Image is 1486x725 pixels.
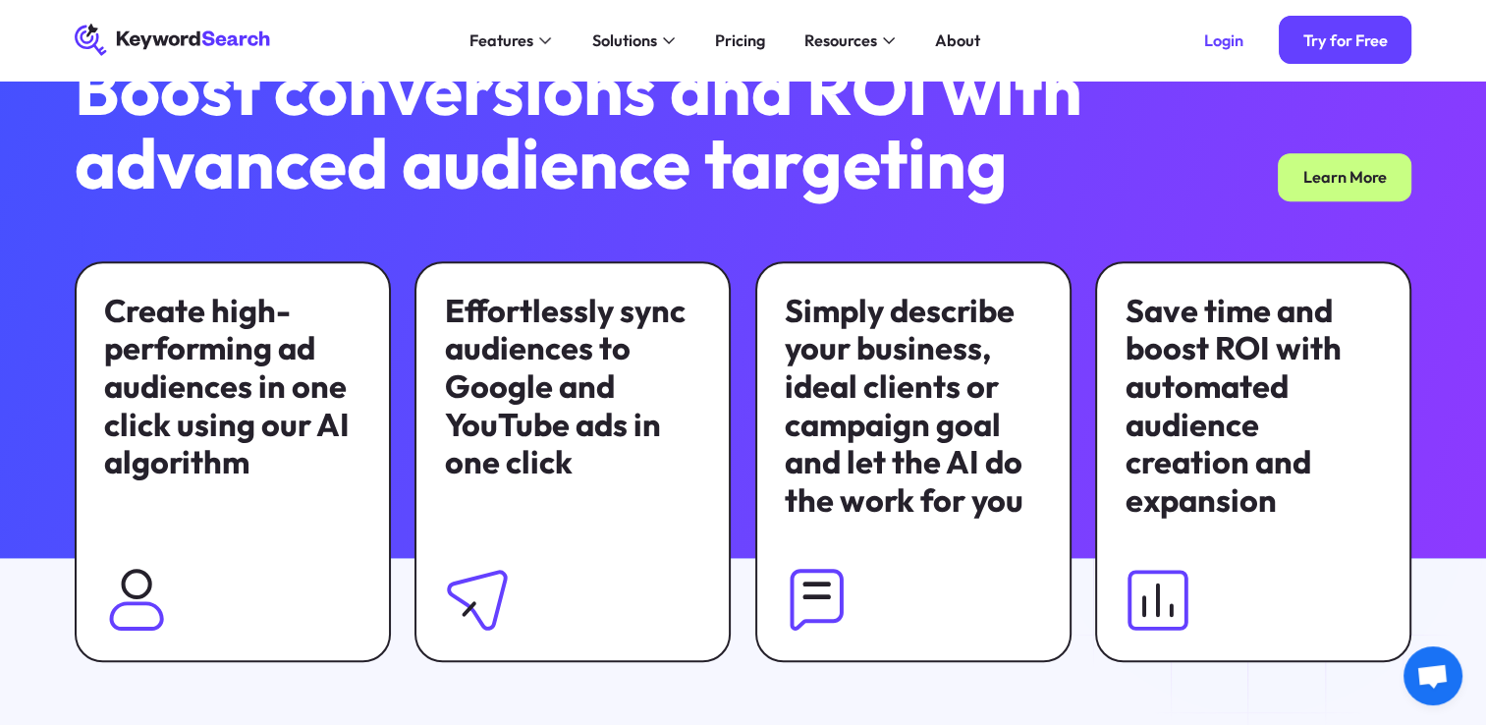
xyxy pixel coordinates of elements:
a: Try for Free [1279,16,1411,64]
div: Resources [804,28,877,52]
div: Features [469,28,533,52]
div: Solutions [591,28,656,52]
a: Learn More [1278,153,1411,201]
div: Create high-performing ad audiences in one click using our AI algorithm [104,292,360,482]
div: Save time and boost ROI with automated audience creation and expansion [1126,292,1382,520]
a: Login [1180,16,1267,64]
div: Login [1204,30,1243,50]
div: Effortlessly sync audiences to Google and YouTube ads in one click [445,292,701,482]
div: Simply describe your business, ideal clients or campaign goal and let the AI do the work for you [785,292,1041,520]
div: About [935,28,980,52]
div: Try for Free [1303,30,1388,50]
a: Pricing [702,24,776,56]
h2: Boost conversions and ROI with advanced audience targeting [75,53,1116,201]
a: About [923,24,992,56]
div: Pricing [715,28,765,52]
a: Open chat [1403,646,1462,705]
